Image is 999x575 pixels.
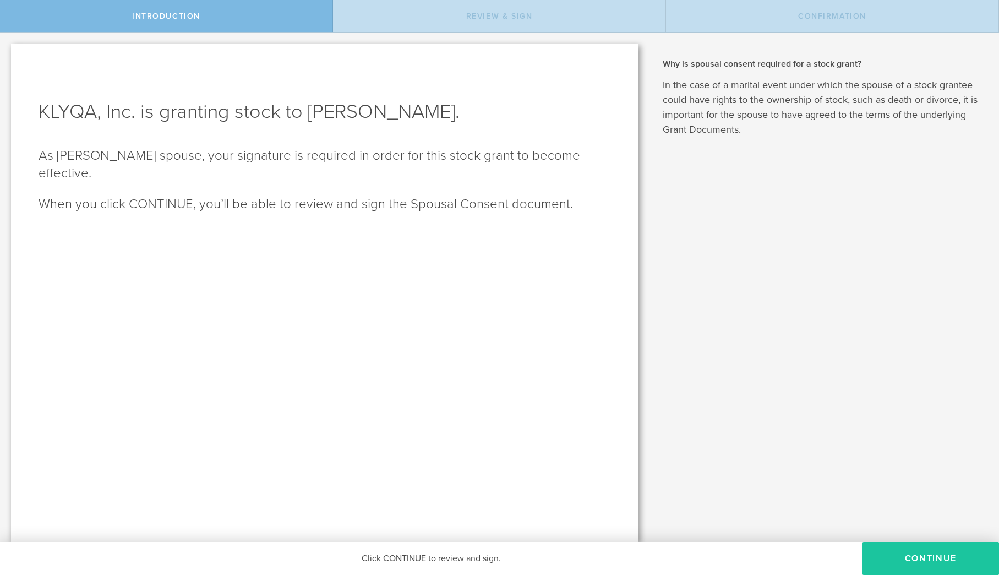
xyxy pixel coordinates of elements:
h2: Why is spousal consent required for a stock grant? [663,58,982,70]
p: In the case of a marital event under which the spouse of a stock grantee could have rights to the... [663,78,982,137]
p: As [PERSON_NAME] spouse, your signature is required in order for this stock grant to become effec... [39,147,611,182]
span: Review & Sign [466,12,533,21]
p: When you click CONTINUE, you’ll be able to review and sign the Spousal Consent document. [39,196,611,213]
span: Confirmation [798,12,866,21]
h1: KLYQA, Inc. is granting stock to [PERSON_NAME]. [39,99,611,125]
div: 聊天小组件 [944,489,999,542]
button: CONTINUE [862,542,999,575]
span: Introduction [132,12,200,21]
iframe: Chat Widget [944,489,999,542]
